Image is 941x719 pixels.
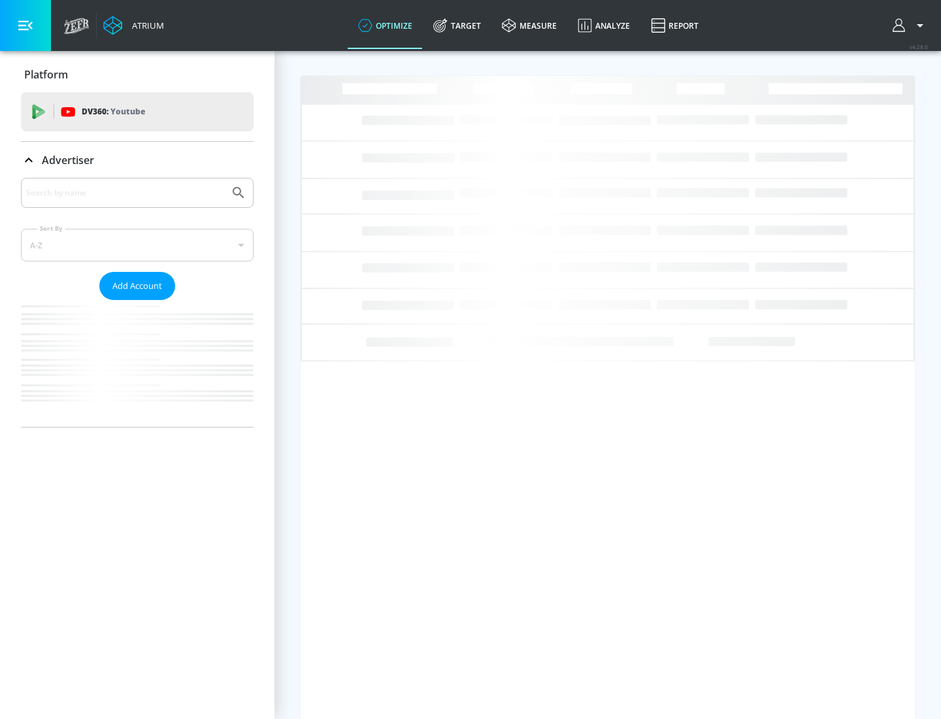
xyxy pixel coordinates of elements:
div: A-Z [21,229,254,261]
div: Atrium [127,20,164,31]
span: v 4.28.0 [910,43,928,50]
p: DV360: [82,105,145,119]
nav: list of Advertiser [21,300,254,427]
a: Analyze [567,2,640,49]
div: Platform [21,56,254,93]
a: Target [423,2,491,49]
a: optimize [348,2,423,49]
div: Advertiser [21,178,254,427]
button: Add Account [99,272,175,300]
input: Search by name [26,184,224,201]
p: Platform [24,67,68,82]
a: measure [491,2,567,49]
a: Atrium [103,16,164,35]
p: Youtube [110,105,145,118]
div: Advertiser [21,142,254,178]
span: Add Account [112,278,162,293]
p: Advertiser [42,153,94,167]
a: Report [640,2,709,49]
label: Sort By [37,224,65,233]
div: DV360: Youtube [21,92,254,131]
